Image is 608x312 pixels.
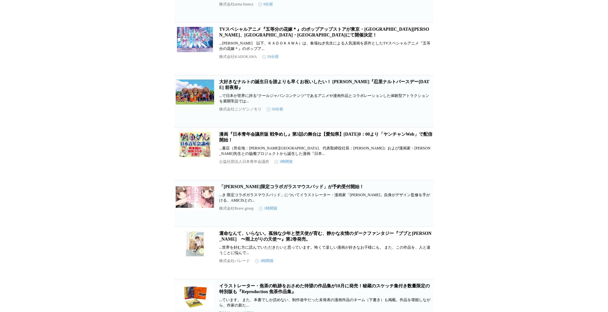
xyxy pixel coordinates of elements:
[176,283,214,309] img: イラストレーター・焦茶の軌跡をおさめた待望の作品集が10月に発売！秘蔵のスケッチ集付き数量限定の特別版も『Reproduction 焦茶作品集』
[176,27,214,52] img: TVスペシャルアニメ『五等分の花嫁＊』のポップアップストアが東京・SHIBUYA109渋谷店、大阪・SHIBUYA109阿倍野店にて開催決定！
[219,192,432,203] p: ...き 限定コラボガラスマウスパッド」についてイラストレーター・漫画家「[PERSON_NAME]」自身がデザイン監修を手がける、AMICISとの...
[219,79,429,90] a: 大好きなナルトの誕生日を誰よりも早くお祝いしたい！ [PERSON_NAME]『忍里ナルトバースデー[DATE] 前夜祭』
[262,54,279,60] time: 59分前
[219,297,432,308] p: ...ています。 また、本書でしか読めない、制作途中だった未発表の漫画作品のネーム（下書き）も掲載。作品を堪能しながら、作家の新た...
[176,132,214,157] img: 漫画『日本青年会議所版 戦争めし』第3話の舞台は【愛知県】9/16（火）0：00より「ヤンチャンWeb」で配信開始！
[219,284,430,294] a: イラストレーター・焦茶の軌跡をおさめた待望の作品集が10月に発売！秘蔵のスケッチ集付き数量限定の特別版も『Reproduction 焦茶作品集』
[219,206,254,211] p: 株式会社Brave group
[267,107,283,112] time: 59分前
[219,93,432,104] p: ...で日本が世界に誇る”クールジャパンコンテンツ”であるアニメや漫画作品とコラボレーションした体験型アトラクションを展開常設では...
[274,159,293,164] time: 1時間前
[219,258,250,264] p: 株式会社パレード
[219,146,432,156] p: ...書店（所在地：[PERSON_NAME][GEOGRAPHIC_DATA]、代表取締役社長：[PERSON_NAME]）および漫画家・[PERSON_NAME]先生との協働プロジェクトから...
[176,184,214,210] img: 「咲良ゆき限定コラボガラスマウスパッド」が予約受付開始！
[258,2,273,7] time: 9分前
[219,54,257,60] p: 株式会社KADOKAWA
[176,231,214,256] img: 運命なんて、いらない。孤独な少年と堕天使が育む、静かな友情のダークファンタジー『ブブとミシェル 〜雨上がりの天使〜』第2巻発売。
[176,79,214,105] img: 大好きなナルトの誕生日を誰よりも早くお祝いしたい！ ニジゲンノモリ『忍里ナルトバースデー2025 前夜祭』
[219,245,432,256] p: ...世界を好む方に読んでいただきたいと思っています。怖くて楽しい漫画が好きなお子様にも。 また、この作品を、人と違うことに悩んで...
[219,159,269,164] p: 公益社団法人日本青年会議所
[219,132,432,142] a: 漫画『日本青年会議所版 戦争めし』第3話の舞台は【愛知県】[DATE]0：00より「ヤンチャンWeb」で配信開始！
[259,206,277,211] time: 1時間前
[219,41,432,52] p: ...[PERSON_NAME] 以下、ＫＡＤＯＫＡＷＡ）は、春場ねぎ先生による人気漫画を原作としたTVスペシャルアニメ『五等分の花嫁＊』のポップア...
[219,231,431,242] a: 運命なんて、いらない。孤独な少年と堕天使が育む、静かな友情のダークファンタジー『ブブと[PERSON_NAME] 〜雨上がりの天使〜』第2巻発売。
[219,27,429,37] a: TVスペシャルアニメ『五等分の花嫁＊』のポップアップストアが東京・[GEOGRAPHIC_DATA][PERSON_NAME]、[GEOGRAPHIC_DATA]・[GEOGRAPHIC_DAT...
[219,184,364,189] a: 「[PERSON_NAME]限定コラボガラスマウスパッド」が予約受付開始！
[255,258,274,264] time: 1時間前
[219,107,261,112] p: 株式会社ニジゲンノモリ
[219,2,253,7] p: 株式会社arma bianca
